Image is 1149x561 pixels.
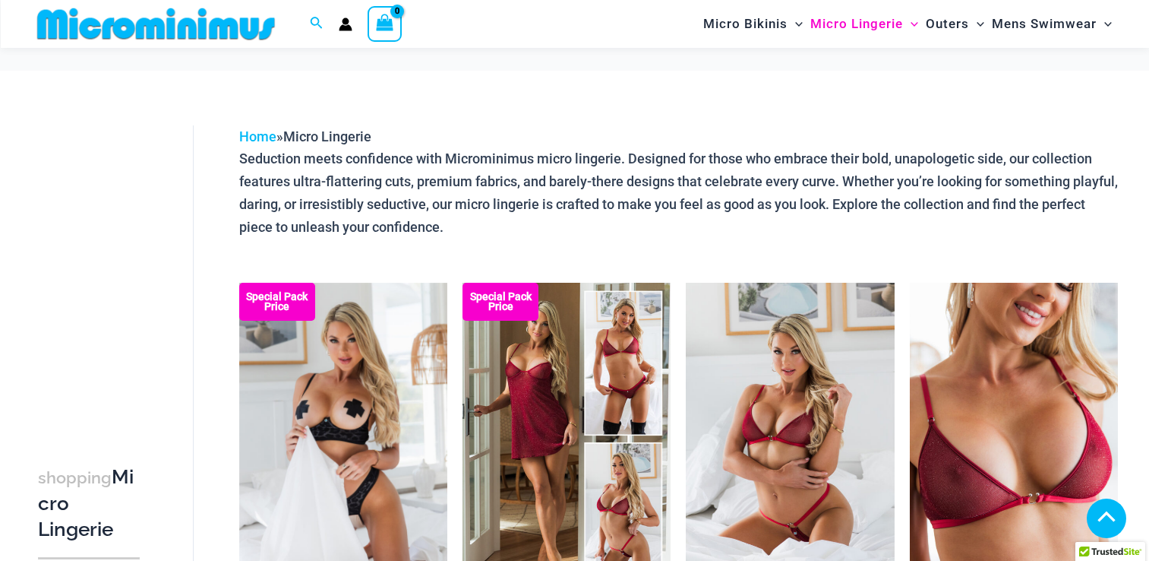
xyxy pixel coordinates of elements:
[807,5,922,43] a: Micro LingerieMenu ToggleMenu Toggle
[703,5,788,43] span: Micro Bikinis
[922,5,988,43] a: OutersMenu ToggleMenu Toggle
[239,292,315,312] b: Special Pack Price
[788,5,803,43] span: Menu Toggle
[38,113,175,417] iframe: TrustedSite Certified
[31,7,281,41] img: MM SHOP LOGO FLAT
[988,5,1116,43] a: Mens SwimwearMenu ToggleMenu Toggle
[239,128,371,144] span: »
[38,468,112,487] span: shopping
[283,128,371,144] span: Micro Lingerie
[969,5,984,43] span: Menu Toggle
[239,147,1118,238] p: Seduction meets confidence with Microminimus micro lingerie. Designed for those who embrace their...
[903,5,918,43] span: Menu Toggle
[697,2,1119,46] nav: Site Navigation
[239,128,276,144] a: Home
[810,5,903,43] span: Micro Lingerie
[339,17,352,31] a: Account icon link
[1097,5,1112,43] span: Menu Toggle
[926,5,969,43] span: Outers
[462,292,538,312] b: Special Pack Price
[310,14,324,33] a: Search icon link
[992,5,1097,43] span: Mens Swimwear
[38,464,140,542] h3: Micro Lingerie
[699,5,807,43] a: Micro BikinisMenu ToggleMenu Toggle
[368,6,402,41] a: View Shopping Cart, empty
